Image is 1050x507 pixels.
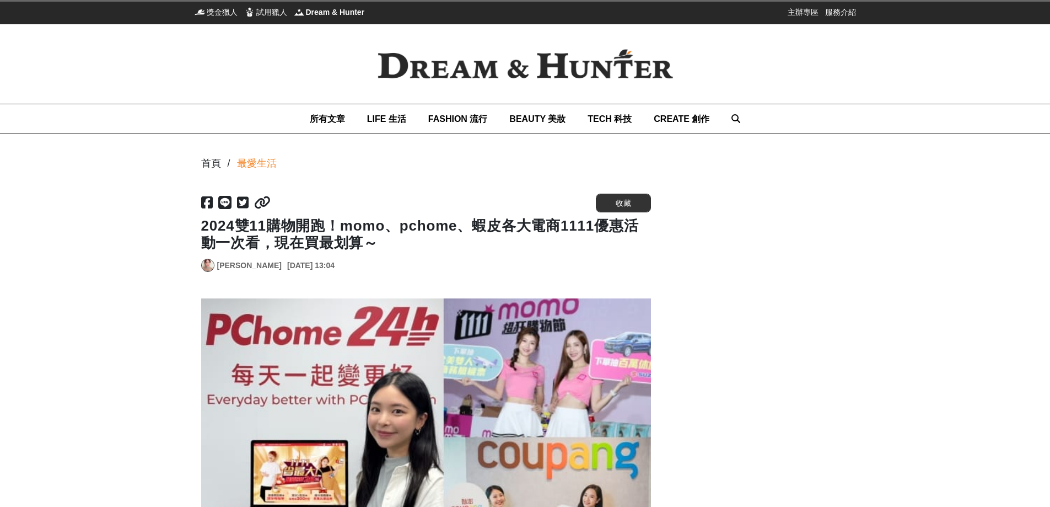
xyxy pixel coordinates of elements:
[654,104,709,134] a: CREATE 創作
[509,104,566,134] a: BEAUTY 美妝
[237,156,277,171] a: 最愛生活
[201,156,221,171] div: 首頁
[294,7,305,18] img: Dream & Hunter
[195,7,206,18] img: 獎金獵人
[256,7,287,18] span: 試用獵人
[306,7,365,18] span: Dream & Hunter
[360,31,691,97] img: Dream & Hunter
[428,104,488,134] a: FASHION 流行
[509,114,566,124] span: BEAUTY 美妝
[310,114,345,124] span: 所有文章
[367,104,406,134] a: LIFE 生活
[310,104,345,134] a: 所有文章
[228,156,230,171] div: /
[244,7,255,18] img: 試用獵人
[202,259,214,271] img: Avatar
[201,217,651,252] h1: 2024雙11購物開跑！momo、pchome、蝦皮各大電商1111優惠活動一次看，現在買最划算～
[201,259,214,272] a: Avatar
[207,7,238,18] span: 獎金獵人
[596,194,651,212] button: 收藏
[825,7,856,18] a: 服務介紹
[654,114,709,124] span: CREATE 創作
[367,114,406,124] span: LIFE 生活
[788,7,819,18] a: 主辦專區
[588,104,632,134] a: TECH 科技
[588,114,632,124] span: TECH 科技
[217,260,282,271] a: [PERSON_NAME]
[195,7,238,18] a: 獎金獵人獎金獵人
[294,7,365,18] a: Dream & HunterDream & Hunter
[428,114,488,124] span: FASHION 流行
[244,7,287,18] a: 試用獵人試用獵人
[287,260,335,271] div: [DATE] 13:04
